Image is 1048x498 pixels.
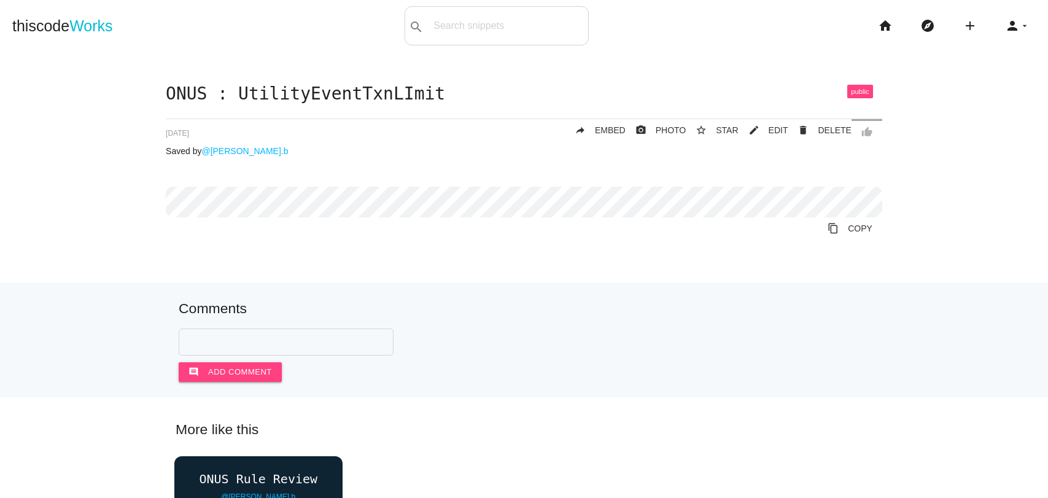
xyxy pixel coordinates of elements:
[828,217,839,239] i: content_copy
[878,6,893,45] i: home
[1005,6,1020,45] i: person
[188,362,199,382] i: comment
[12,6,113,45] a: thiscodeWorks
[798,119,809,141] i: delete
[409,7,424,47] i: search
[769,125,788,135] span: EDIT
[788,119,851,141] a: Delete Post
[818,125,851,135] span: DELETE
[201,146,288,156] a: @[PERSON_NAME].b
[626,119,686,141] a: photo_cameraPHOTO
[686,119,738,141] button: star_borderSTAR
[748,119,759,141] i: mode_edit
[575,119,586,141] i: reply
[696,119,707,141] i: star_border
[565,119,626,141] a: replyEMBED
[716,125,738,135] span: STAR
[166,85,882,104] h1: ONUS : UtilityEventTxnLImit
[166,146,882,156] p: Saved by
[157,422,891,437] h5: More like this
[179,301,869,316] h5: Comments
[427,13,588,39] input: Search snippets
[166,129,189,138] span: [DATE]
[69,17,112,34] span: Works
[739,119,788,141] a: mode_editEDIT
[1020,6,1030,45] i: arrow_drop_down
[179,362,282,382] button: commentAdd comment
[174,472,343,486] a: ONUS Rule Review
[635,119,646,141] i: photo_camera
[818,217,882,239] a: Copy to Clipboard
[656,125,686,135] span: PHOTO
[405,7,427,45] button: search
[595,125,626,135] span: EMBED
[963,6,977,45] i: add
[920,6,935,45] i: explore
